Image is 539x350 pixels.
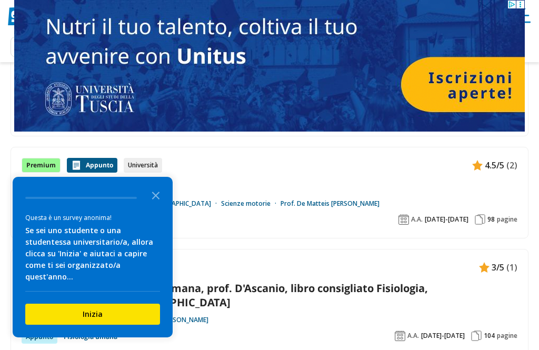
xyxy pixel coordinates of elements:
[425,215,468,224] span: [DATE]-[DATE]
[497,332,517,340] span: pagine
[492,261,504,274] span: 3/5
[471,331,482,341] img: Pagine
[472,160,483,171] img: Appunti contenuto
[479,262,490,273] img: Appunti contenuto
[13,177,173,337] div: Survey
[25,225,160,283] div: Se sei uno studente o una studentessa universitario/a, allora clicca su 'Inizia' e aiutaci a capi...
[281,199,380,208] a: Prof. De Matteis [PERSON_NAME]
[221,199,281,208] a: Scienze motorie
[421,332,465,340] span: [DATE]-[DATE]
[124,158,162,173] div: Università
[395,331,405,341] img: Anno accademico
[497,215,517,224] span: pagine
[25,304,160,325] button: Inizia
[411,215,423,224] span: A.A.
[22,179,517,193] a: Fisiologia umana
[487,215,495,224] span: 98
[67,158,117,173] div: Appunto
[484,332,495,340] span: 104
[407,332,419,340] span: A.A.
[22,281,517,309] a: Riassunto esame Fisiologia umana, prof. D'Ascanio, libro consigliato Fisiologia, [PERSON_NAME], [...
[71,160,82,171] img: Appunti contenuto
[137,316,208,324] a: Prof. D'[PERSON_NAME]
[145,184,166,205] button: Close the survey
[398,214,409,225] img: Anno accademico
[25,213,160,223] div: Questa è un survey anonima!
[485,158,504,172] span: 4.5/5
[22,158,61,173] div: Premium
[506,261,517,274] span: (1)
[475,214,485,225] img: Pagine
[506,158,517,172] span: (2)
[11,37,52,57] button: Filtra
